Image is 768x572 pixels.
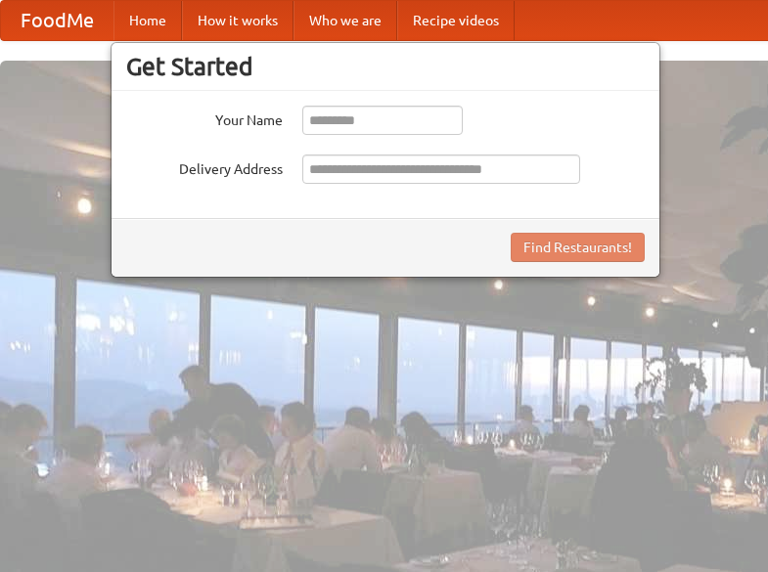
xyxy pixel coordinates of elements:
[182,1,294,40] a: How it works
[511,233,645,262] button: Find Restaurants!
[294,1,397,40] a: Who we are
[397,1,515,40] a: Recipe videos
[1,1,113,40] a: FoodMe
[126,106,283,130] label: Your Name
[113,1,182,40] a: Home
[126,52,645,81] h3: Get Started
[126,154,283,179] label: Delivery Address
